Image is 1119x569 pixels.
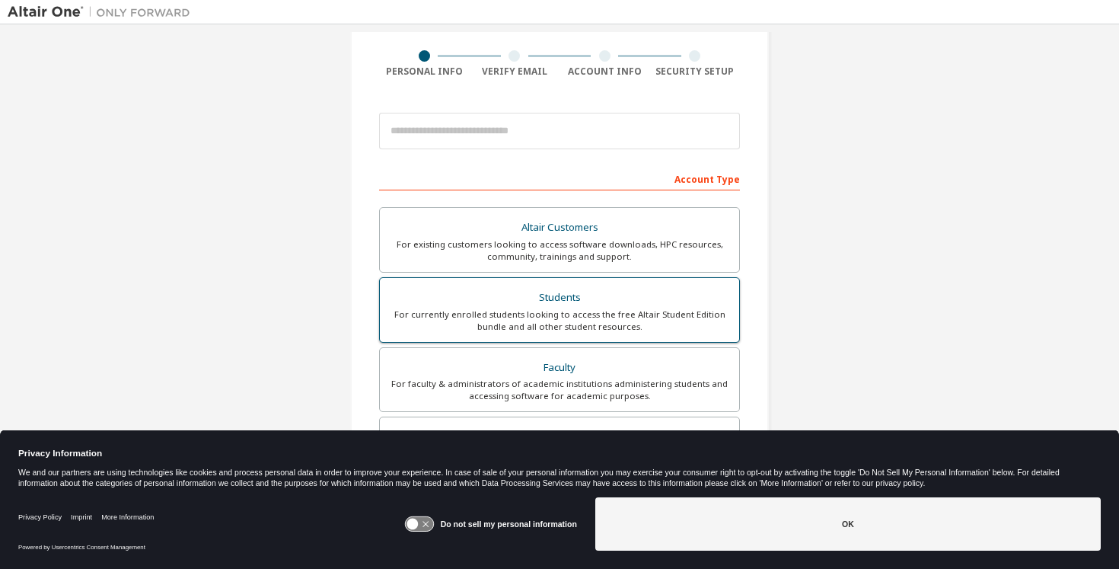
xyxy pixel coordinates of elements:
div: For existing customers looking to access software downloads, HPC resources, community, trainings ... [389,238,730,263]
div: Verify Email [470,66,560,78]
div: Account Type [379,166,740,190]
div: Personal Info [379,66,470,78]
img: Altair One [8,5,198,20]
div: Everyone else [389,427,730,448]
div: Students [389,287,730,308]
div: For faculty & administrators of academic institutions administering students and accessing softwa... [389,378,730,402]
div: Faculty [389,357,730,379]
div: Security Setup [650,66,741,78]
div: Altair Customers [389,217,730,238]
div: Account Info [559,66,650,78]
div: For currently enrolled students looking to access the free Altair Student Edition bundle and all ... [389,308,730,333]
